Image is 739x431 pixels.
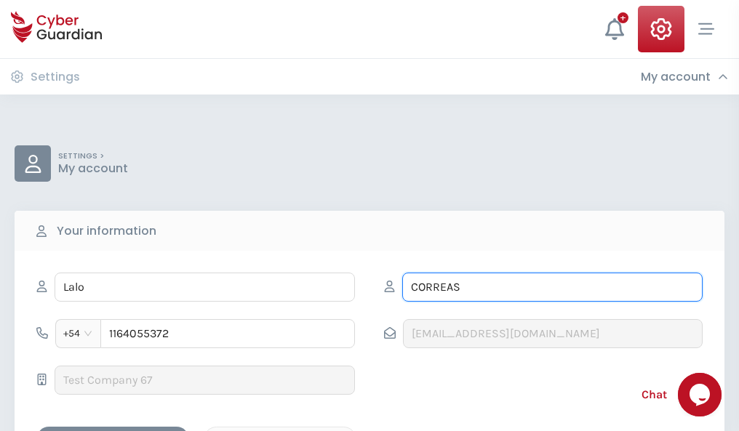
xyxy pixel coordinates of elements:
[678,373,724,416] iframe: chat widget
[63,323,93,345] span: +54
[57,222,156,240] b: Your information
[641,70,711,84] h3: My account
[642,386,667,403] span: Chat
[58,151,128,161] p: SETTINGS >
[641,70,728,84] div: My account
[618,12,628,23] div: +
[31,70,80,84] h3: Settings
[58,161,128,176] p: My account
